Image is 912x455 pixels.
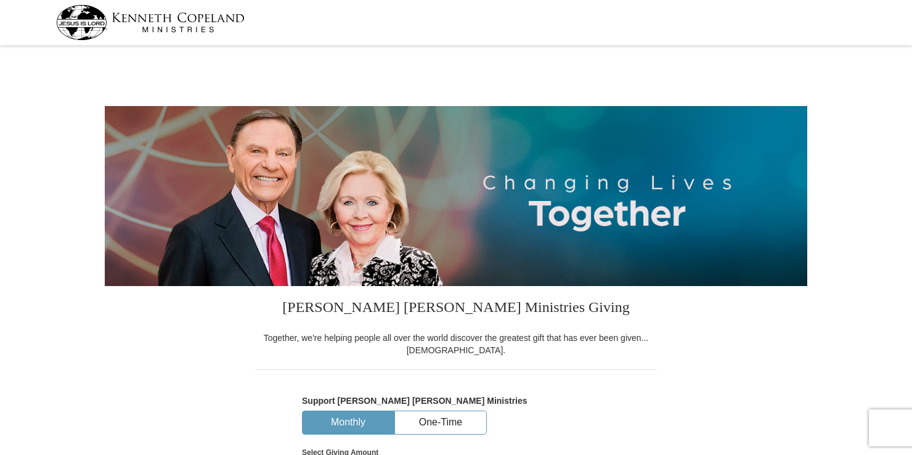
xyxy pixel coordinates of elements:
[302,396,610,406] h5: Support [PERSON_NAME] [PERSON_NAME] Ministries
[256,332,656,356] div: Together, we're helping people all over the world discover the greatest gift that has ever been g...
[395,411,486,434] button: One-Time
[256,286,656,332] h3: [PERSON_NAME] [PERSON_NAME] Ministries Giving
[56,5,245,40] img: kcm-header-logo.svg
[303,411,394,434] button: Monthly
